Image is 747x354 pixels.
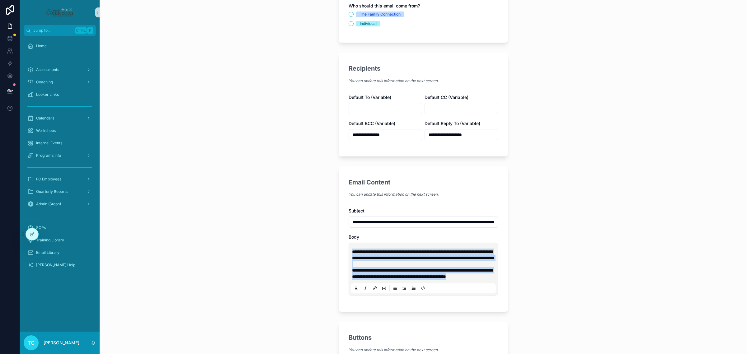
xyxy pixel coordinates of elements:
a: Calendars [24,113,96,124]
span: Assessments [36,67,59,72]
span: Workshops [36,128,56,133]
button: Jump to...CtrlK [24,25,96,36]
span: SOPs [36,225,46,230]
a: Training Library [24,235,96,246]
span: [PERSON_NAME] Help [36,263,75,268]
a: Coaching [24,77,96,88]
div: The Family Connection [360,12,401,17]
a: Email Library [24,247,96,258]
h2: Email Content [349,178,439,187]
span: Ctrl [75,27,87,34]
em: You can update this information on the next screen. [349,192,439,197]
span: Training Library [36,238,64,243]
a: Admin (Steph) [24,198,96,210]
h2: Recipients [349,64,439,73]
span: Default To (Variable) [349,95,391,100]
a: Assessments [24,64,96,75]
a: Home [24,40,96,52]
h2: Buttons [349,333,439,342]
span: Default Reply To (Variable) [425,121,480,126]
span: Default BCC (Variable) [349,121,395,126]
span: Looker Links [36,92,59,97]
span: Admin (Steph) [36,202,61,207]
div: scrollable content [20,36,100,332]
span: Coaching [36,80,53,85]
span: Programs Info [36,153,61,158]
span: FC Employees [36,177,61,182]
span: Internal Events [36,141,62,146]
span: Jump to... [33,28,73,33]
div: Individual [360,21,377,26]
p: [PERSON_NAME] [44,340,79,346]
span: Quarterly Reports [36,189,68,194]
a: SOPs [24,222,96,233]
a: Workshops [24,125,96,136]
span: Body [349,234,359,240]
a: Internal Events [24,137,96,149]
span: Default CC (Variable) [425,95,468,100]
span: TC [28,339,35,347]
a: Quarterly Reports [24,186,96,197]
a: FC Employees [24,174,96,185]
span: Home [36,44,47,49]
span: Who should this email come from? [349,3,420,8]
img: App logo [46,7,73,17]
em: You can update this information on the next screen. [349,78,439,83]
span: Email Library [36,250,59,255]
span: Subject [349,208,364,213]
span: K [88,28,93,33]
span: Calendars [36,116,54,121]
a: [PERSON_NAME] Help [24,259,96,271]
a: Looker Links [24,89,96,100]
em: You can update this information on the next screen. [349,347,439,352]
a: Programs Info [24,150,96,161]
